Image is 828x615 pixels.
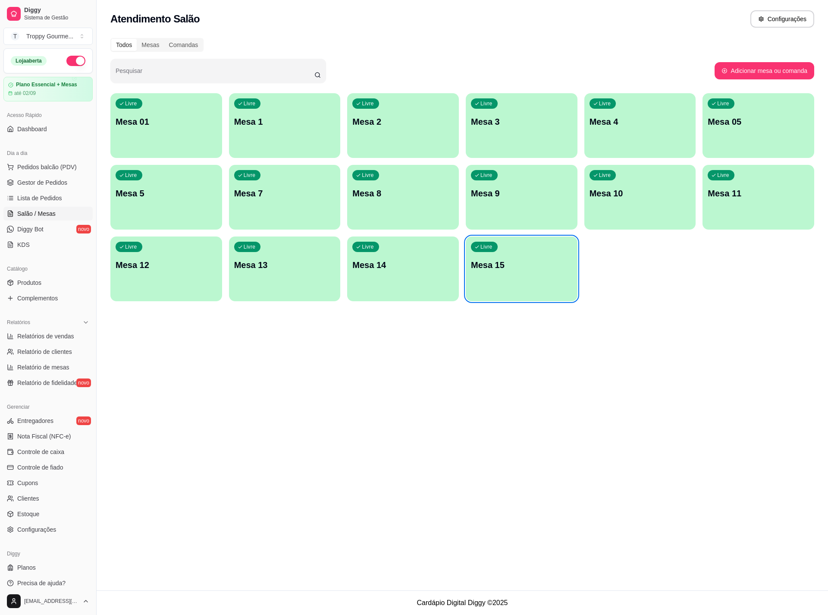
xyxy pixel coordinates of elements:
a: Diggy Botnovo [3,222,93,236]
a: Estoque [3,507,93,521]
p: Livre [717,100,729,107]
div: Acesso Rápido [3,108,93,122]
a: Entregadoresnovo [3,414,93,428]
button: LivreMesa 01 [110,93,222,158]
span: KDS [17,240,30,249]
span: Sistema de Gestão [24,14,89,21]
p: Livre [480,100,492,107]
a: Controle de caixa [3,445,93,459]
p: Mesa 3 [471,116,572,128]
a: Produtos [3,276,93,290]
div: Diggy [3,547,93,561]
p: Mesa 11 [708,187,809,199]
a: DiggySistema de Gestão [3,3,93,24]
p: Mesa 5 [116,187,217,199]
button: LivreMesa 1 [229,93,341,158]
p: Livre [125,172,137,179]
span: Nota Fiscal (NFC-e) [17,432,71,441]
a: Gestor de Pedidos [3,176,93,189]
div: Dia a dia [3,146,93,160]
a: Relatório de clientes [3,345,93,359]
p: Mesa 12 [116,259,217,271]
article: Plano Essencial + Mesas [16,82,77,88]
button: LivreMesa 5 [110,165,222,230]
button: LivreMesa 10 [584,165,696,230]
span: Diggy [24,6,89,14]
span: T [11,32,19,41]
button: Configurações [750,10,814,28]
div: Mesas [137,39,164,51]
p: Mesa 14 [352,259,454,271]
span: Estoque [17,510,39,518]
button: LivreMesa 11 [703,165,814,230]
button: LivreMesa 9 [466,165,577,230]
p: Livre [599,100,611,107]
a: Plano Essencial + Mesasaté 02/09 [3,77,93,101]
p: Mesa 15 [471,259,572,271]
p: Livre [125,243,137,250]
p: Livre [244,243,256,250]
button: LivreMesa 2 [347,93,459,158]
button: LivreMesa 8 [347,165,459,230]
span: Controle de fiado [17,463,63,472]
button: Pedidos balcão (PDV) [3,160,93,174]
a: Cupons [3,476,93,490]
p: Livre [362,243,374,250]
span: Produtos [17,278,41,287]
span: Relatório de clientes [17,347,72,356]
button: LivreMesa 3 [466,93,577,158]
button: Adicionar mesa ou comanda [715,62,814,79]
button: LivreMesa 15 [466,237,577,301]
div: Todos [111,39,137,51]
p: Mesa 8 [352,187,454,199]
button: LivreMesa 13 [229,237,341,301]
a: Nota Fiscal (NFC-e) [3,429,93,443]
span: [EMAIL_ADDRESS][DOMAIN_NAME] [24,598,79,605]
span: Relatórios [7,319,30,326]
span: Salão / Mesas [17,209,56,218]
a: Dashboard [3,122,93,136]
span: Relatórios de vendas [17,332,74,341]
span: Complementos [17,294,58,303]
p: Livre [362,100,374,107]
div: Gerenciar [3,400,93,414]
h2: Atendimento Salão [110,12,200,26]
button: [EMAIL_ADDRESS][DOMAIN_NAME] [3,591,93,612]
span: Relatório de fidelidade [17,378,77,387]
p: Mesa 13 [234,259,336,271]
p: Mesa 1 [234,116,336,128]
div: Loja aberta [11,56,47,66]
button: Select a team [3,28,93,45]
p: Livre [125,100,137,107]
span: Dashboard [17,125,47,133]
footer: Cardápio Digital Diggy © 2025 [97,590,828,615]
span: Lista de Pedidos [17,194,62,202]
a: Complementos [3,291,93,305]
span: Entregadores [17,416,53,425]
a: Lista de Pedidos [3,191,93,205]
span: Configurações [17,525,56,534]
a: KDS [3,238,93,252]
a: Controle de fiado [3,460,93,474]
input: Pesquisar [116,70,314,79]
button: LivreMesa 12 [110,237,222,301]
a: Relatório de mesas [3,360,93,374]
span: Gestor de Pedidos [17,178,67,187]
span: Precisa de ajuda? [17,579,66,587]
article: até 02/09 [14,90,36,97]
span: Clientes [17,494,39,503]
p: Livre [599,172,611,179]
p: Mesa 01 [116,116,217,128]
span: Pedidos balcão (PDV) [17,163,77,171]
a: Planos [3,561,93,574]
p: Mesa 7 [234,187,336,199]
p: Mesa 05 [708,116,809,128]
span: Planos [17,563,36,572]
p: Livre [362,172,374,179]
p: Livre [717,172,729,179]
div: Catálogo [3,262,93,276]
div: Comandas [164,39,203,51]
p: Mesa 9 [471,187,572,199]
button: LivreMesa 14 [347,237,459,301]
button: LivreMesa 4 [584,93,696,158]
